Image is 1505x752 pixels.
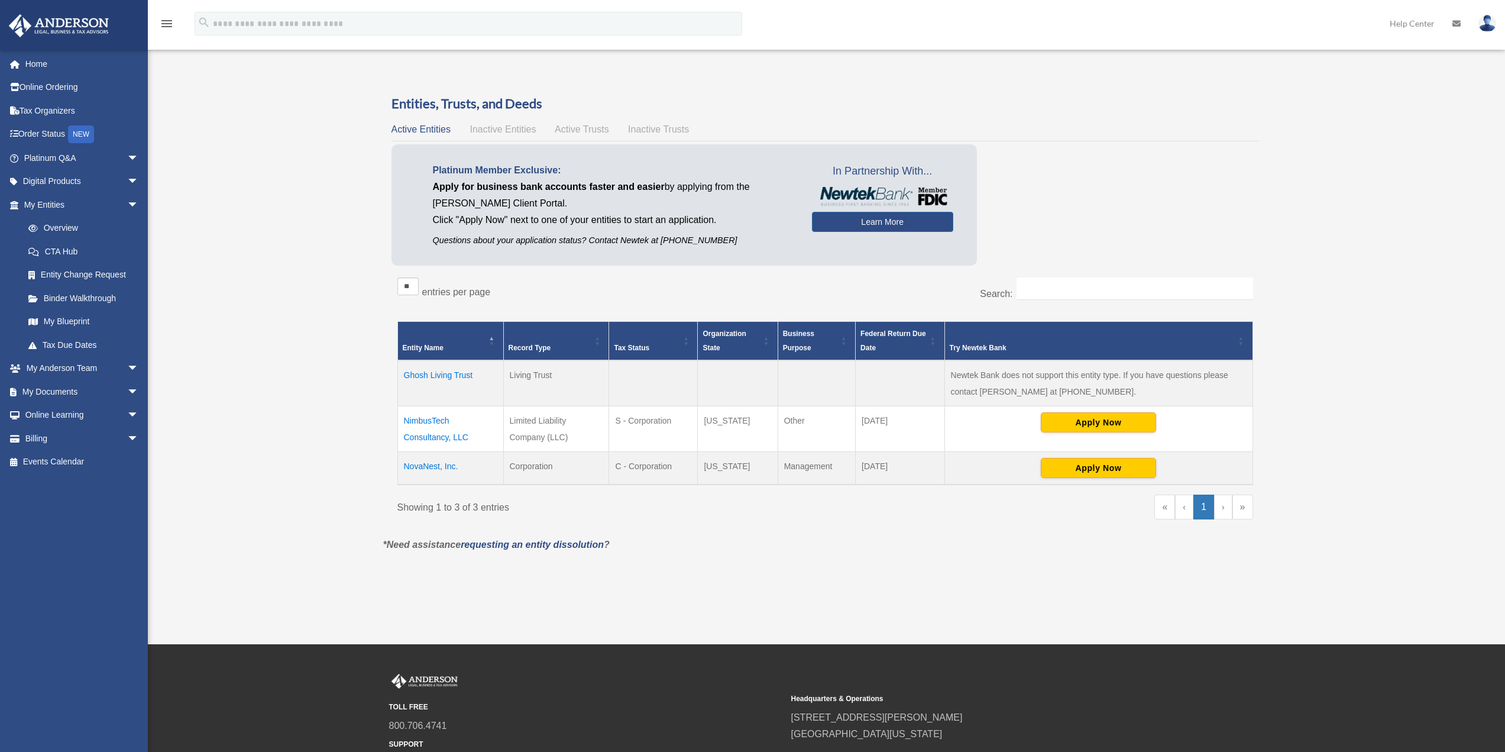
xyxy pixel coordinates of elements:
span: Active Trusts [555,124,609,134]
td: Corporation [503,451,609,485]
a: My Entitiesarrow_drop_down [8,193,151,217]
a: Billingarrow_drop_down [8,427,157,450]
td: [US_STATE] [698,406,778,451]
p: Platinum Member Exclusive: [433,162,794,179]
span: Apply for business bank accounts faster and easier [433,182,665,192]
span: arrow_drop_down [127,146,151,170]
img: Anderson Advisors Platinum Portal [5,14,112,37]
a: 800.706.4741 [389,721,447,731]
label: entries per page [422,287,491,297]
em: *Need assistance ? [383,540,610,550]
span: Entity Name [403,344,444,352]
th: Tax Status: Activate to sort [609,321,698,360]
small: Headquarters & Operations [791,693,1185,705]
p: by applying from the [PERSON_NAME] Client Portal. [433,179,794,212]
span: In Partnership With... [812,162,953,181]
span: Tax Status [614,344,649,352]
span: arrow_drop_down [127,193,151,217]
td: [DATE] [856,406,944,451]
th: Business Purpose: Activate to sort [778,321,855,360]
i: search [198,16,211,29]
div: Try Newtek Bank [950,341,1235,355]
span: Business Purpose [783,330,814,352]
a: Last [1232,495,1253,519]
small: TOLL FREE [389,701,783,714]
a: Tax Organizers [8,99,157,122]
td: [DATE] [856,451,944,485]
div: Showing 1 to 3 of 3 entries [397,495,817,516]
td: Ghosh Living Trust [397,360,503,406]
a: Home [8,52,157,76]
label: Search: [980,289,1012,299]
span: arrow_drop_down [127,170,151,194]
a: [STREET_ADDRESS][PERSON_NAME] [791,712,963,722]
td: Living Trust [503,360,609,406]
td: Management [778,451,855,485]
a: Events Calendar [8,450,157,474]
a: Next [1214,495,1232,519]
a: Binder Walkthrough [17,286,151,310]
button: Apply Now [1041,458,1156,478]
td: C - Corporation [609,451,698,485]
img: Anderson Advisors Platinum Portal [389,674,460,689]
a: Order StatusNEW [8,122,157,147]
span: arrow_drop_down [127,357,151,381]
th: Record Type: Activate to sort [503,321,609,360]
a: requesting an entity dissolution [461,540,604,550]
span: Inactive Trusts [628,124,689,134]
a: menu [160,21,174,31]
div: NEW [68,125,94,143]
small: SUPPORT [389,738,783,751]
a: Platinum Q&Aarrow_drop_down [8,146,157,170]
th: Entity Name: Activate to invert sorting [397,321,503,360]
td: Limited Liability Company (LLC) [503,406,609,451]
td: NimbusTech Consultancy, LLC [397,406,503,451]
h3: Entities, Trusts, and Deeds [391,95,1259,113]
a: Previous [1175,495,1193,519]
span: Record Type [509,344,551,352]
a: Online Learningarrow_drop_down [8,404,157,427]
th: Federal Return Due Date: Activate to sort [856,321,944,360]
span: Active Entities [391,124,451,134]
td: [US_STATE] [698,451,778,485]
a: [GEOGRAPHIC_DATA][US_STATE] [791,729,943,739]
th: Organization State: Activate to sort [698,321,778,360]
a: Entity Change Request [17,263,151,287]
td: NovaNest, Inc. [397,451,503,485]
a: Online Ordering [8,76,157,99]
span: Federal Return Due Date [860,330,926,352]
a: My Anderson Teamarrow_drop_down [8,357,157,380]
img: User Pic [1478,15,1496,32]
span: Inactive Entities [470,124,536,134]
th: Try Newtek Bank : Activate to sort [944,321,1252,360]
td: Newtek Bank does not support this entity type. If you have questions please contact [PERSON_NAME]... [944,360,1252,406]
a: My Documentsarrow_drop_down [8,380,157,404]
span: arrow_drop_down [127,404,151,428]
span: arrow_drop_down [127,380,151,404]
a: Digital Productsarrow_drop_down [8,170,157,193]
span: arrow_drop_down [127,427,151,451]
a: 1 [1193,495,1214,519]
a: First [1154,495,1175,519]
a: CTA Hub [17,240,151,263]
i: menu [160,17,174,31]
button: Apply Now [1041,412,1156,433]
a: My Blueprint [17,310,151,334]
td: Other [778,406,855,451]
p: Questions about your application status? Contact Newtek at [PHONE_NUMBER] [433,233,794,248]
span: Organization State [703,330,746,352]
a: Tax Due Dates [17,333,151,357]
p: Click "Apply Now" next to one of your entities to start an application. [433,212,794,228]
a: Overview [17,217,145,240]
td: S - Corporation [609,406,698,451]
img: NewtekBankLogoSM.png [818,187,947,206]
a: Learn More [812,212,953,232]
